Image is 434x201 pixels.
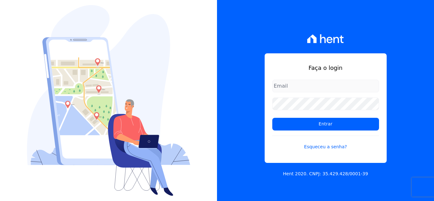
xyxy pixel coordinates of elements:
input: Entrar [272,118,379,131]
a: Esqueceu a senha? [272,136,379,150]
p: Hent 2020. CNPJ: 35.429.428/0001-39 [283,171,368,177]
input: Email [272,80,379,92]
h1: Faça o login [272,64,379,72]
img: Login [27,5,190,196]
